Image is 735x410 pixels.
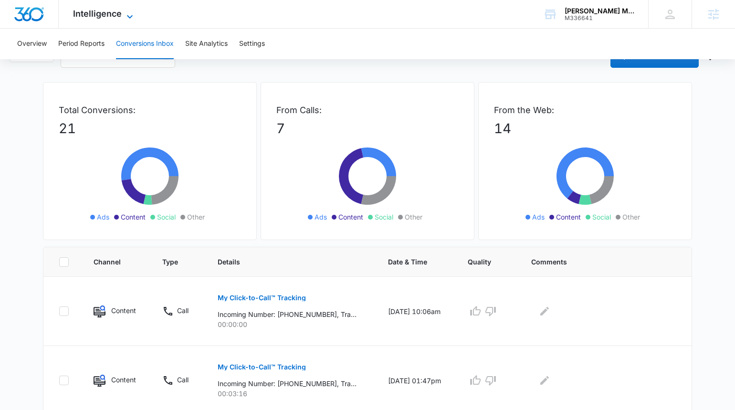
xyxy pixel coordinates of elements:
[622,212,640,222] span: Other
[338,212,363,222] span: Content
[111,375,136,385] p: Content
[177,375,189,385] p: Call
[218,356,306,378] button: My Click-to-Call™ Tracking
[537,304,552,319] button: Edit Comments
[97,212,109,222] span: Ads
[218,294,306,301] p: My Click-to-Call™ Tracking
[121,212,146,222] span: Content
[494,118,676,138] p: 14
[218,364,306,370] p: My Click-to-Call™ Tracking
[532,212,545,222] span: Ads
[375,212,393,222] span: Social
[565,7,634,15] div: account name
[556,212,581,222] span: Content
[494,104,676,116] p: From the Web:
[94,257,126,267] span: Channel
[111,305,136,315] p: Content
[218,309,357,319] p: Incoming Number: [PHONE_NUMBER], Tracking Number: [PHONE_NUMBER], Ring To: [PHONE_NUMBER], Caller...
[218,257,351,267] span: Details
[565,15,634,21] div: account id
[388,257,431,267] span: Date & Time
[218,319,365,329] p: 00:00:00
[157,212,176,222] span: Social
[116,29,174,59] button: Conversions Inbox
[59,118,241,138] p: 21
[162,257,181,267] span: Type
[405,212,422,222] span: Other
[59,104,241,116] p: Total Conversions:
[73,9,122,19] span: Intelligence
[185,29,228,59] button: Site Analytics
[531,257,662,267] span: Comments
[276,104,459,116] p: From Calls:
[537,373,552,388] button: Edit Comments
[592,212,611,222] span: Social
[276,118,459,138] p: 7
[468,257,494,267] span: Quality
[377,277,456,346] td: [DATE] 10:06am
[218,389,365,399] p: 00:03:16
[187,212,205,222] span: Other
[218,286,306,309] button: My Click-to-Call™ Tracking
[315,212,327,222] span: Ads
[58,29,105,59] button: Period Reports
[239,29,265,59] button: Settings
[218,378,357,389] p: Incoming Number: [PHONE_NUMBER], Tracking Number: [PHONE_NUMBER], Ring To: [PHONE_NUMBER], Caller...
[177,305,189,315] p: Call
[17,29,47,59] button: Overview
